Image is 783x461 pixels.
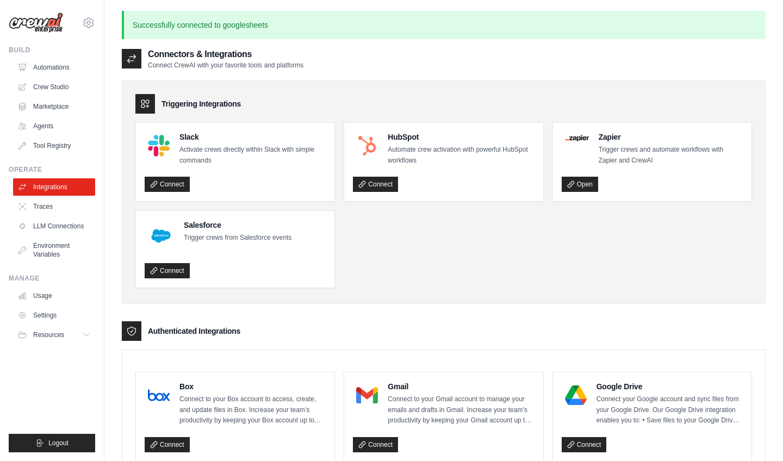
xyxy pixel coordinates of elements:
h4: Salesforce [184,220,291,230]
a: Usage [13,287,95,304]
span: Logout [48,439,69,447]
a: Settings [13,307,95,324]
a: Connect [145,177,190,192]
a: Tool Registry [13,137,95,154]
a: Open [562,177,598,192]
h4: HubSpot [388,132,534,142]
div: Manage [9,274,95,283]
p: Activate crews directly within Slack with simple commands [179,145,326,166]
a: Agents [13,117,95,135]
a: LLM Connections [13,217,95,235]
h4: Zapier [599,132,743,142]
p: Connect to your Gmail account to manage your emails and drafts in Gmail. Increase your team’s pro... [388,394,534,426]
h4: Box [179,381,326,392]
div: Operate [9,165,95,174]
p: Connect CrewAI with your favorite tools and platforms [148,61,303,70]
img: Zapier Logo [565,135,589,141]
p: Automate crew activation with powerful HubSpot workflows [388,145,534,166]
p: Connect your Google account and sync files from your Google Drive. Our Google Drive integration e... [596,394,743,426]
img: Logo [9,13,63,33]
a: Automations [13,59,95,76]
a: Environment Variables [13,237,95,263]
img: Slack Logo [148,135,170,157]
div: Build [9,46,95,54]
p: Connect to your Box account to access, create, and update files in Box. Increase your team’s prod... [179,394,326,426]
img: Gmail Logo [356,384,378,406]
img: Google Drive Logo [565,384,587,406]
img: HubSpot Logo [356,135,378,157]
button: Resources [13,326,95,344]
h3: Triggering Integrations [161,98,241,109]
a: Connect [353,437,398,452]
a: Connect [145,437,190,452]
img: Box Logo [148,384,170,406]
button: Logout [9,434,95,452]
h4: Google Drive [596,381,743,392]
a: Connect [145,263,190,278]
span: Resources [33,331,64,339]
a: Integrations [13,178,95,196]
a: Marketplace [13,98,95,115]
a: Connect [353,177,398,192]
p: Trigger crews and automate workflows with Zapier and CrewAI [599,145,743,166]
img: Salesforce Logo [148,223,174,249]
p: Successfully connected to googlesheets [122,11,766,39]
a: Crew Studio [13,78,95,96]
h3: Authenticated Integrations [148,326,240,337]
a: Connect [562,437,607,452]
p: Trigger crews from Salesforce events [184,233,291,244]
a: Traces [13,198,95,215]
h4: Gmail [388,381,534,392]
h2: Connectors & Integrations [148,48,303,61]
h4: Slack [179,132,326,142]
